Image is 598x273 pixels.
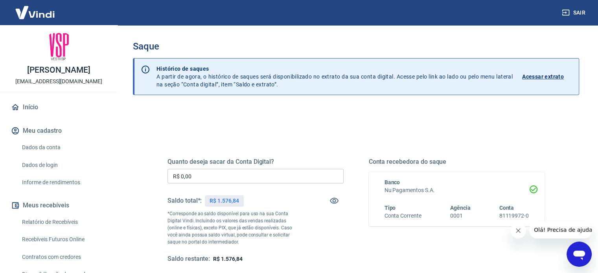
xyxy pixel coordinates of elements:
img: 5990dbdb-e7cc-4624-9ccf-78676ac8a48a.jpeg [43,31,75,63]
span: R$ 1.576,84 [213,256,242,262]
button: Meu cadastro [9,122,108,139]
span: Olá! Precisa de ajuda? [5,5,66,12]
span: Agência [450,205,471,211]
button: Meus recebíveis [9,197,108,214]
a: Dados de login [19,157,108,173]
a: Relatório de Recebíveis [19,214,108,230]
h5: Saldo restante: [167,255,210,263]
p: *Corresponde ao saldo disponível para uso na sua Conta Digital Vindi. Incluindo os valores das ve... [167,210,300,246]
a: Recebíveis Futuros Online [19,231,108,247]
a: Dados da conta [19,139,108,156]
img: Vindi [9,0,61,24]
a: Contratos com credores [19,249,108,265]
iframe: Mensagem da empresa [529,221,592,238]
h5: Conta recebedora do saque [369,158,545,166]
h5: Quanto deseja sacar da Conta Digital? [167,158,344,166]
p: A partir de agora, o histórico de saques será disponibilizado no extrato da sua conta digital. Ac... [156,65,513,88]
p: [EMAIL_ADDRESS][DOMAIN_NAME] [15,77,102,86]
a: Informe de rendimentos [19,174,108,191]
iframe: Fechar mensagem [510,223,526,238]
button: Sair [560,5,589,20]
p: Acessar extrato [522,73,564,81]
p: [PERSON_NAME] [27,66,90,74]
span: Tipo [385,205,396,211]
h6: 0001 [450,212,471,220]
a: Acessar extrato [522,65,572,88]
p: Histórico de saques [156,65,513,73]
h3: Saque [133,41,579,52]
h6: 81119972-0 [499,212,529,220]
a: Início [9,99,108,116]
span: Conta [499,205,514,211]
span: Banco [385,179,400,185]
h6: Conta Corrente [385,212,421,220]
h5: Saldo total*: [167,197,202,205]
h6: Nu Pagamentos S.A. [385,186,529,194]
iframe: Botão para abrir a janela de mensagens [567,242,592,267]
p: R$ 1.576,84 [210,197,239,205]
